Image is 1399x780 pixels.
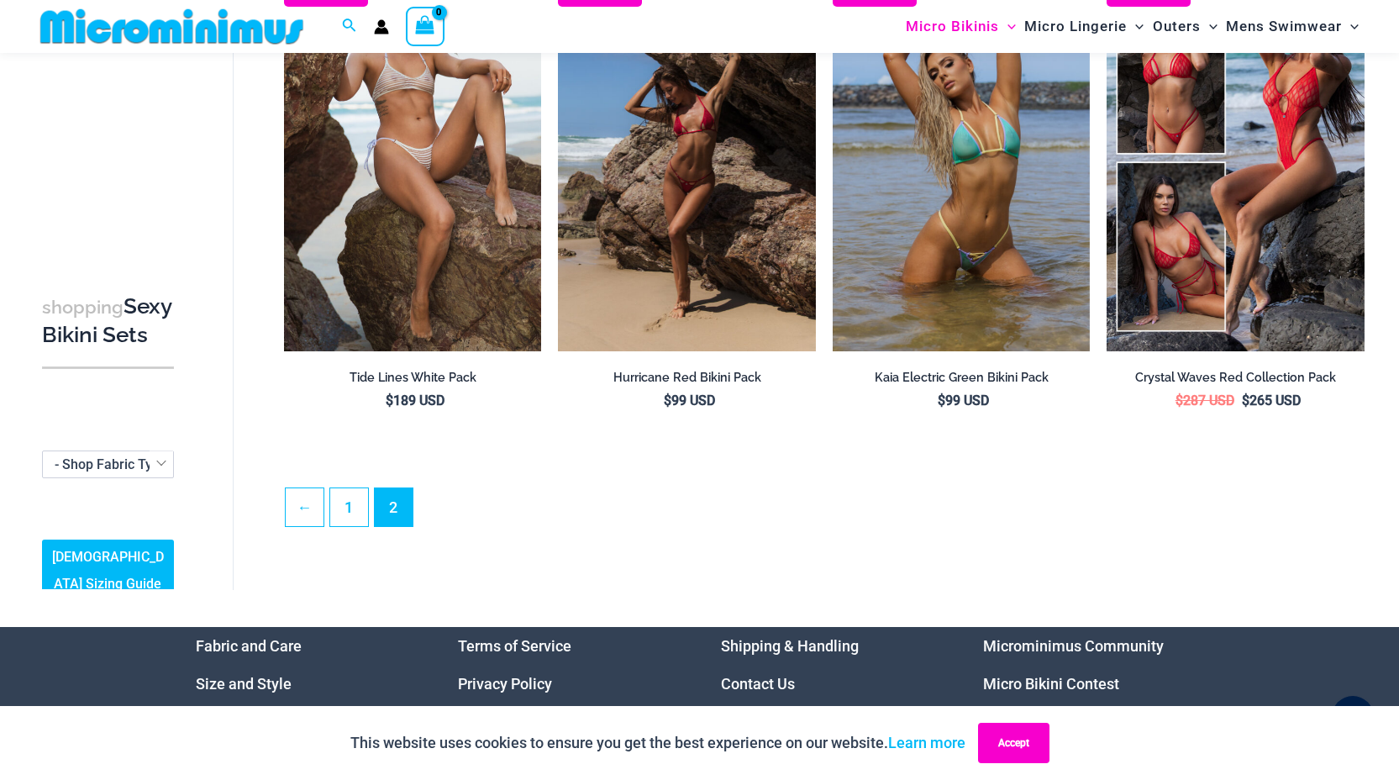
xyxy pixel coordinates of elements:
nav: Menu [196,627,417,740]
span: $ [386,393,393,408]
a: Kaia Electric Green Bikini Pack [833,370,1091,392]
aside: Footer Widget 1 [196,627,417,740]
a: Size and Style [196,675,292,693]
p: This website uses cookies to ensure you get the best experience on our website. [350,730,965,756]
a: Contact Us [721,675,795,693]
h2: Hurricane Red Bikini Pack [558,370,816,386]
h2: Crystal Waves Red Collection Pack [1107,370,1365,386]
aside: Footer Widget 4 [983,627,1204,740]
bdi: 189 USD [386,393,444,408]
a: Search icon link [342,16,357,37]
span: shopping [42,297,124,318]
nav: Product Pagination [284,487,1365,536]
span: Menu Toggle [1201,5,1218,48]
button: Accept [978,723,1049,763]
bdi: 265 USD [1242,393,1301,408]
a: Privacy Policy [458,675,552,693]
a: Page 1 [330,488,368,526]
a: Shipping & Handling [721,637,859,655]
span: $ [1175,393,1183,408]
a: Mens SwimwearMenu ToggleMenu Toggle [1222,5,1363,48]
nav: Site Navigation [899,3,1365,50]
a: Fabric and Care [196,637,302,655]
span: $ [1242,393,1249,408]
span: - Shop Fabric Type [43,451,173,477]
aside: Footer Widget 3 [721,627,942,740]
span: Menu Toggle [999,5,1016,48]
h3: Sexy Bikini Sets [42,292,174,350]
a: Micro LingerieMenu ToggleMenu Toggle [1020,5,1148,48]
a: Learn more [888,734,965,751]
span: Micro Bikinis [906,5,999,48]
img: MM SHOP LOGO FLAT [34,8,310,45]
span: Outers [1153,5,1201,48]
a: View Shopping Cart, empty [406,7,444,45]
a: Crystal Waves Red Collection Pack [1107,370,1365,392]
a: Hurricane Red Bikini Pack [558,370,816,392]
h2: Kaia Electric Green Bikini Pack [833,370,1091,386]
nav: Menu [458,627,679,740]
span: $ [938,393,945,408]
bdi: 99 USD [938,393,989,408]
a: ← [286,488,323,526]
aside: Footer Widget 2 [458,627,679,740]
span: - Shop Fabric Type [55,456,167,472]
span: $ [664,393,671,408]
a: Account icon link [374,19,389,34]
span: Page 2 [375,488,413,526]
a: [DEMOGRAPHIC_DATA] Sizing Guide [42,540,174,602]
bdi: 99 USD [664,393,715,408]
a: OutersMenu ToggleMenu Toggle [1149,5,1222,48]
span: Mens Swimwear [1226,5,1342,48]
span: - Shop Fabric Type [42,451,174,478]
a: Terms of Service [458,637,571,655]
a: Micro Bikini Contest [983,675,1119,693]
a: Tide Lines White Pack [284,370,542,392]
h2: Tide Lines White Pack [284,370,542,386]
nav: Menu [983,627,1204,740]
a: Micro BikinisMenu ToggleMenu Toggle [902,5,1020,48]
span: Micro Lingerie [1024,5,1127,48]
bdi: 287 USD [1175,393,1234,408]
span: Menu Toggle [1127,5,1144,48]
nav: Menu [721,627,942,740]
a: Microminimus Community [983,637,1164,655]
span: Menu Toggle [1342,5,1359,48]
